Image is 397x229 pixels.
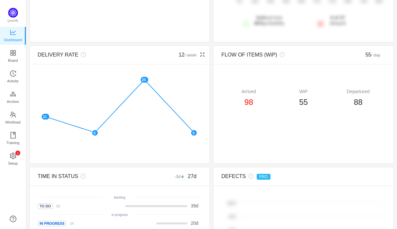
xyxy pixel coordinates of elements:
span: 20 [191,221,196,226]
span: delayed [330,15,346,26]
i: icon: fullscreen [197,52,205,57]
span: To Do [38,204,53,209]
span: lead time [254,15,284,26]
tspan: 80% [229,215,236,219]
div: DEFECTS [221,172,345,180]
div: FLOW OF ITEMS (WiP) [221,51,345,59]
span: PRO [257,174,270,180]
span: 88 [354,98,363,106]
small: 24 [70,221,74,225]
i: icon: team [10,111,16,118]
i: icon: appstore [10,50,16,56]
i: icon: line-chart [10,29,16,36]
span: Training [6,136,19,149]
i: icon: question-circle [246,173,253,179]
small: backlog [114,196,125,199]
span: 27d [188,173,197,179]
span: 39 [191,203,196,208]
small: -3d [174,174,188,179]
span: probability [254,21,284,26]
i: icon: question-circle [78,52,86,57]
p: 1 [17,151,18,155]
i: icon: book [10,132,16,139]
i: icon: question-circle [78,173,86,179]
a: Activity [10,71,16,84]
span: Setup [8,157,18,170]
small: / week [184,53,197,57]
a: Dashboard [10,29,16,42]
i: icon: arrow-down [181,174,185,179]
span: d [191,221,198,226]
span: Board [8,54,18,67]
tspan: 100% [227,201,236,205]
img: Quantify [8,8,18,18]
div: Departured [331,88,386,95]
div: 55 [345,51,386,59]
a: Board [10,50,16,63]
div: TIME IN STATUS [38,172,161,180]
span: Quantify [8,19,19,22]
span: 98 [244,98,253,106]
div: Arrived [221,88,276,95]
span: Workload [5,116,21,129]
span: 55 [299,98,308,106]
div: WiP [276,88,331,95]
strong: 9 of 37 [330,15,345,20]
div: DELIVERY RATE [38,51,161,59]
span: Activity [7,74,19,88]
span: Archive [7,95,19,108]
a: Training [10,132,16,145]
small: in progress [112,213,128,217]
small: 92 [56,204,60,208]
span: d [191,203,198,208]
a: Workload [10,112,16,125]
i: icon: question-circle [277,52,285,57]
a: Archive [10,91,16,104]
i: icon: setting [10,153,16,159]
strong: 31d [256,15,264,20]
a: 92 [53,203,60,208]
span: 12 [179,52,197,57]
a: icon: settingSetup [10,153,16,166]
span: In Progress [38,221,66,226]
i: icon: history [10,70,16,77]
a: 24 [66,221,74,226]
i: icon: gold [10,91,16,97]
span: Dashboard [4,33,22,46]
sup: 1 [15,151,20,155]
a: icon: question-circle [10,216,16,222]
small: / day [371,53,380,57]
strong: 80% [254,21,263,26]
